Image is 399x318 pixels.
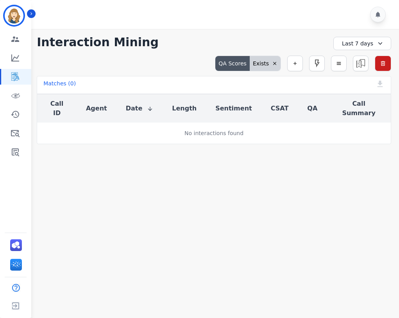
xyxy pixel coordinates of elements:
[172,104,197,113] button: Length
[184,129,243,137] div: No interactions found
[333,37,391,50] div: Last 7 days
[37,35,159,49] h1: Interaction Mining
[86,104,107,113] button: Agent
[215,56,250,71] div: QA Scores
[47,99,67,118] button: Call ID
[307,104,317,113] button: QA
[271,104,289,113] button: CSAT
[5,6,23,25] img: Bordered avatar
[336,99,381,118] button: Call Summary
[126,104,154,113] button: Date
[43,79,76,90] div: Matches ( 0 )
[215,104,252,113] button: Sentiment
[250,56,281,71] div: Exists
